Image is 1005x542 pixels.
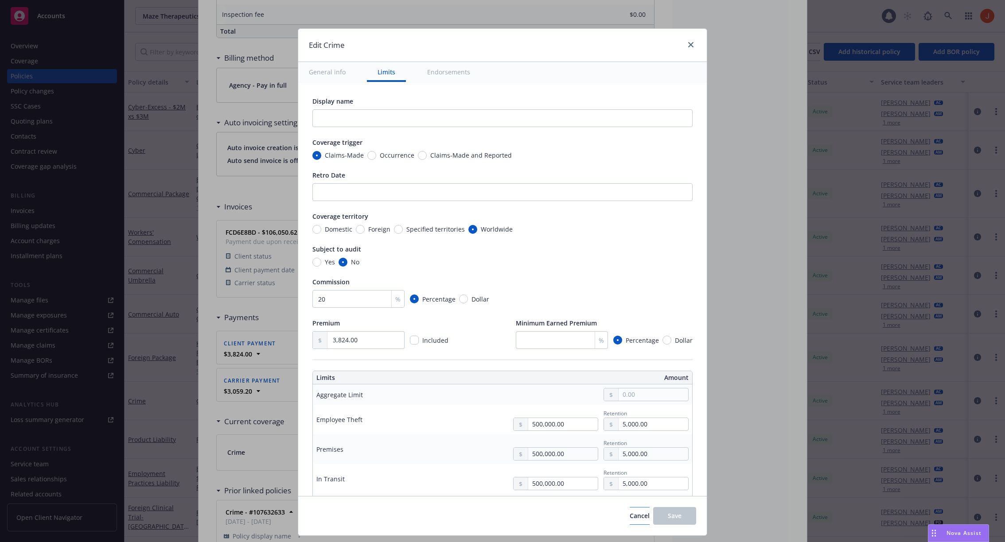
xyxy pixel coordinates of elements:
[367,62,406,82] button: Limits
[471,294,489,304] span: Dollar
[619,418,688,430] input: 0.00
[528,448,598,460] input: 0.00
[430,151,512,160] span: Claims-Made and Reported
[309,39,345,51] h1: Edit Crime
[516,319,597,327] span: Minimum Earned Premium
[312,171,345,179] span: Retro Date
[630,507,650,525] button: Cancel
[312,245,361,253] span: Subject to audit
[619,477,688,490] input: 0.00
[619,388,688,401] input: 0.00
[368,225,390,234] span: Foreign
[312,212,368,221] span: Coverage territory
[312,258,321,267] input: Yes
[313,371,464,384] th: Limits
[528,418,598,430] input: 0.00
[394,225,403,234] input: Specified territories
[928,524,989,542] button: Nova Assist
[410,294,419,303] input: Percentage
[928,525,939,542] div: Drag to move
[418,151,427,160] input: Claims-Made and Reported
[613,336,622,345] input: Percentage
[312,151,321,160] input: Claims-Made
[528,477,598,490] input: 0.00
[312,97,353,105] span: Display name
[417,62,481,82] button: Endorsements
[339,258,347,267] input: No
[312,278,350,286] span: Commission
[653,507,696,525] button: Save
[506,371,692,384] th: Amount
[316,474,345,484] div: In Transit
[312,225,321,234] input: Domestic
[316,390,363,399] div: Aggregate Limit
[316,445,343,454] div: Premises
[604,469,627,476] span: Retention
[395,294,401,304] span: %
[422,294,456,304] span: Percentage
[630,511,650,520] span: Cancel
[422,336,448,345] span: Included
[947,529,982,537] span: Nova Assist
[599,336,604,345] span: %
[668,511,682,520] span: Save
[481,225,513,234] span: Worldwide
[325,225,352,234] span: Domestic
[325,257,335,267] span: Yes
[626,336,659,345] span: Percentage
[312,138,362,147] span: Coverage trigger
[312,319,340,327] span: Premium
[468,225,477,234] input: Worldwide
[298,62,356,82] button: General info
[604,439,627,447] span: Retention
[325,151,364,160] span: Claims-Made
[316,415,362,424] div: Employee Theft
[406,225,465,234] span: Specified territories
[459,294,468,303] input: Dollar
[367,151,376,160] input: Occurrence
[327,332,404,348] input: 0.00
[604,410,627,417] span: Retention
[356,225,365,234] input: Foreign
[619,448,688,460] input: 0.00
[380,151,414,160] span: Occurrence
[351,257,359,267] span: No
